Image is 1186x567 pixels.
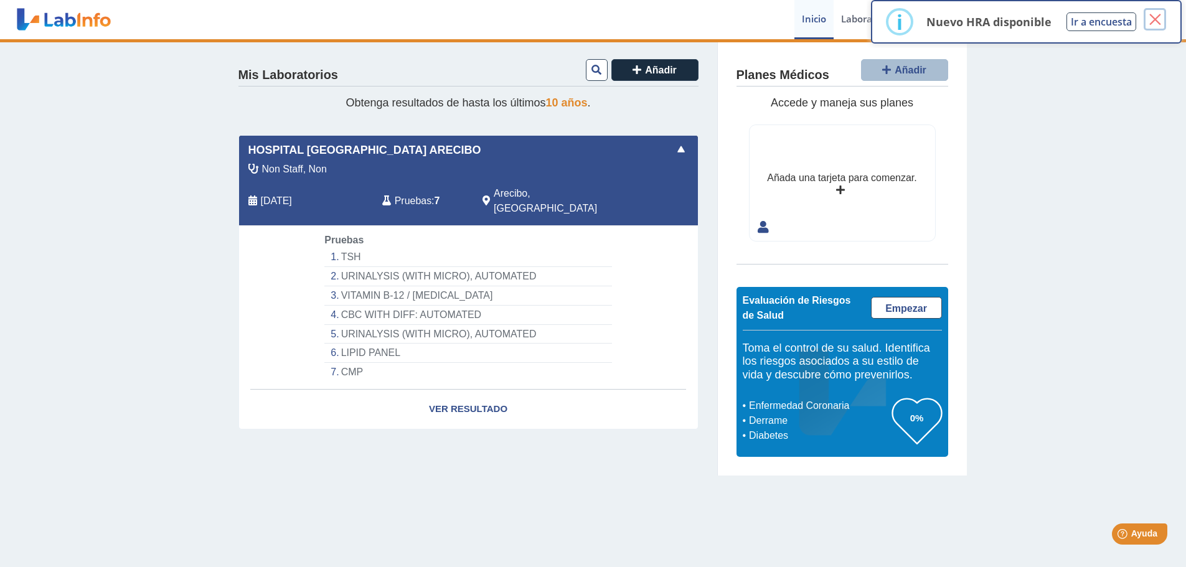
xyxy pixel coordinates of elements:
button: Close this dialog [1144,8,1166,30]
li: URINALYSIS (WITH MICRO), AUTOMATED [324,325,611,344]
span: Evaluación de Riesgos de Salud [743,295,851,321]
li: CMP [324,363,611,382]
span: Arecibo, PR [494,186,631,216]
span: 10 años [546,96,588,109]
div: : [373,186,473,216]
li: LIPID PANEL [324,344,611,363]
p: Nuevo HRA disponible [926,14,1052,29]
h4: Mis Laboratorios [238,68,338,83]
button: Ir a encuesta [1066,12,1136,31]
span: Accede y maneja sus planes [771,96,913,109]
span: Hospital [GEOGRAPHIC_DATA] Arecibo [248,142,481,159]
li: CBC WITH DIFF: AUTOMATED [324,306,611,325]
button: Añadir [861,59,948,81]
span: Non Staff, Non [262,162,327,177]
h5: Toma el control de su salud. Identifica los riesgos asociados a su estilo de vida y descubre cómo... [743,342,942,382]
button: Añadir [611,59,699,81]
b: 7 [435,195,440,206]
a: Ver Resultado [239,390,698,429]
span: Pruebas [395,194,431,209]
li: Enfermedad Coronaria [746,398,892,413]
div: i [897,11,903,33]
iframe: Help widget launcher [1075,518,1172,553]
li: VITAMIN B-12 / [MEDICAL_DATA] [324,286,611,306]
h4: Planes Médicos [737,68,829,83]
span: Añadir [895,65,926,75]
a: Empezar [871,297,942,319]
span: Empezar [885,303,927,314]
h3: 0% [892,410,942,426]
span: 2025-06-09 [261,194,292,209]
li: Diabetes [746,428,892,443]
div: Añada una tarjeta para comenzar. [767,171,916,185]
li: Derrame [746,413,892,428]
span: Obtenga resultados de hasta los últimos . [346,96,590,109]
span: Añadir [645,65,677,75]
li: TSH [324,248,611,267]
li: URINALYSIS (WITH MICRO), AUTOMATED [324,267,611,286]
span: Pruebas [324,235,364,245]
